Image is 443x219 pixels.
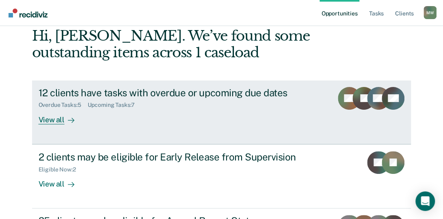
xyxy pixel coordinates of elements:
[39,151,324,163] div: 2 clients may be eligible for Early Release from Supervision
[39,108,84,124] div: View all
[32,28,335,61] div: Hi, [PERSON_NAME]. We’ve found some outstanding items across 1 caseload
[424,6,437,19] button: Profile dropdown button
[87,102,141,108] div: Upcoming Tasks : 7
[415,191,435,211] div: Open Intercom Messenger
[424,6,437,19] div: M W
[39,87,324,99] div: 12 clients have tasks with overdue or upcoming due dates
[32,144,411,208] a: 2 clients may be eligible for Early Release from SupervisionEligible Now:2View all
[39,173,84,189] div: View all
[39,102,88,108] div: Overdue Tasks : 5
[32,80,411,144] a: 12 clients have tasks with overdue or upcoming due datesOverdue Tasks:5Upcoming Tasks:7View all
[9,9,48,17] img: Recidiviz
[39,166,82,173] div: Eligible Now : 2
